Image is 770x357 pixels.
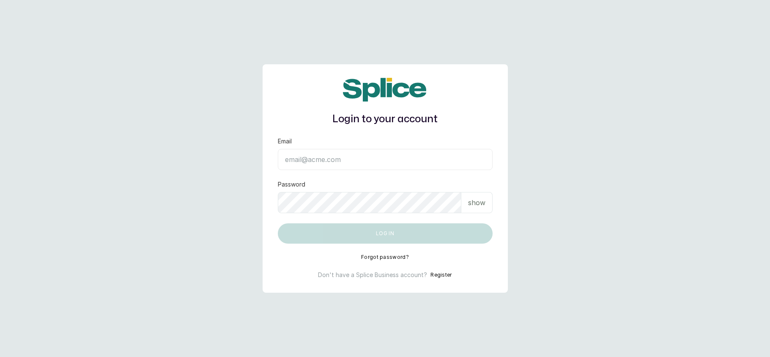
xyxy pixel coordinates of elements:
[278,149,493,170] input: email@acme.com
[318,271,427,279] p: Don't have a Splice Business account?
[468,198,485,208] p: show
[278,112,493,127] h1: Login to your account
[278,137,292,146] label: Email
[278,180,305,189] label: Password
[430,271,452,279] button: Register
[278,223,493,244] button: Log in
[361,254,409,261] button: Forgot password?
